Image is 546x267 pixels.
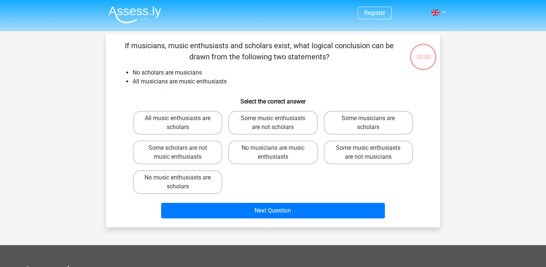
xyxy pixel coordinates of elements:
[118,40,400,62] p: If musicians, music enthusiasts and scholars exist, what logical conclusion can be drawn from the...
[133,77,428,86] li: All musicians are music enthusiasts
[409,43,437,62] div: 10:00
[324,141,413,164] label: Some music enthusiasts are not musicians
[133,141,222,164] label: Some scholars are not music enthusiasts
[161,203,385,218] button: Next Question
[228,111,317,135] label: Some music enthusiasts are not scholars
[133,68,428,77] li: No scholars are musicians
[228,141,317,164] label: No musicians are music enthusiasts
[324,111,413,135] label: Some musicians are scholars
[109,6,161,23] img: Assessly
[118,92,428,105] h6: Select the correct answer
[364,9,385,16] a: Register
[133,170,222,194] label: No music enthusiasts are scholars
[133,111,222,135] label: All music enthusiasts are scholars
